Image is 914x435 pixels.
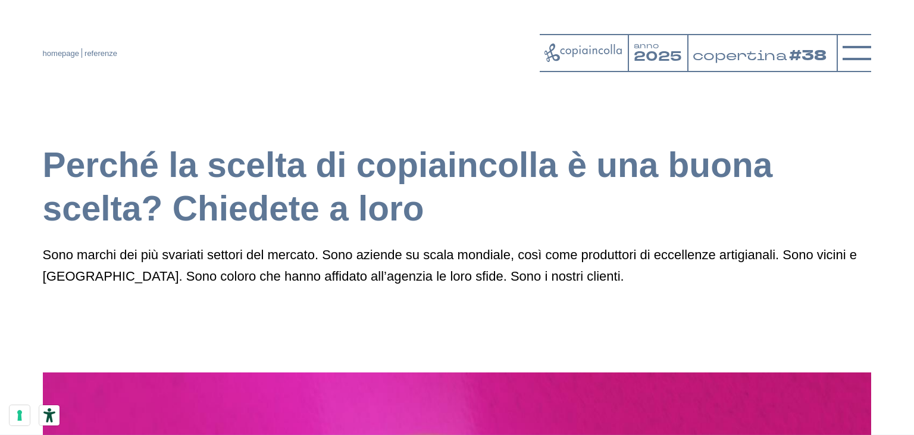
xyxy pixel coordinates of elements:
[43,244,872,286] p: Sono marchi dei più svariati settori del mercato. Sono aziende su scala mondiale, così come produ...
[43,143,872,230] h1: Perché la scelta di copiaincolla è una buona scelta? Chiedete a loro
[39,405,60,425] button: Strumenti di accessibilità
[84,49,117,58] span: referenze
[634,48,682,66] tspan: 2025
[634,41,659,51] tspan: anno
[793,45,832,66] tspan: #38
[10,405,30,425] button: Le tue preferenze relative al consenso per le tecnologie di tracciamento
[43,49,79,58] a: homepage
[693,45,790,64] tspan: copertina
